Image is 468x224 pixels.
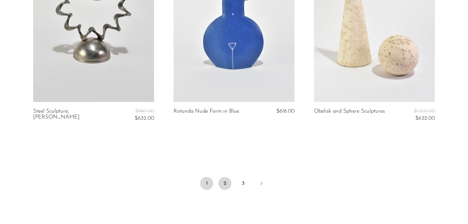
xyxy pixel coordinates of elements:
a: Rotunda Nude Form in Blue [174,108,239,114]
a: 2 [218,177,231,190]
span: $632.00 [135,116,154,121]
span: $947.00 [135,108,154,114]
span: 1 [200,177,213,190]
span: $1,105.00 [414,108,435,114]
a: 3 [237,177,250,190]
a: Steel Sculpture, [PERSON_NAME] [33,108,114,122]
span: $632.00 [415,116,435,121]
span: $616.00 [276,108,294,114]
a: Obelisk and Sphere Sculptures [314,108,385,122]
a: Next [255,177,268,191]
